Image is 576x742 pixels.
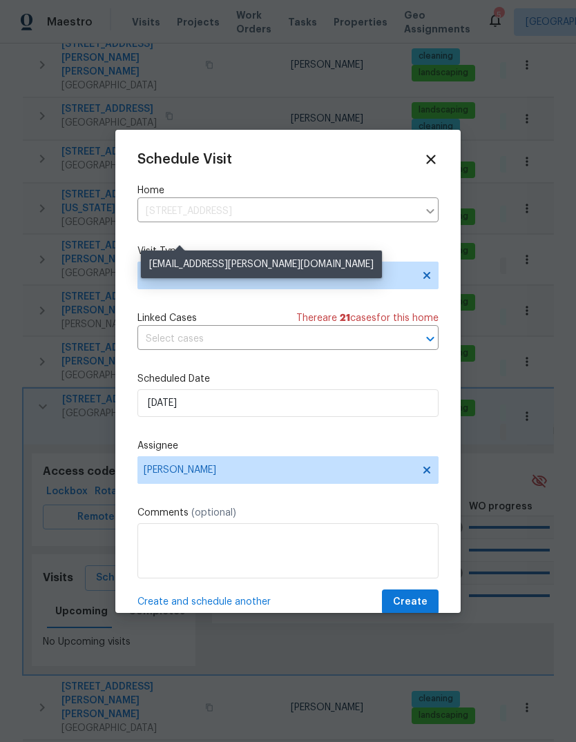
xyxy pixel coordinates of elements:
[141,251,382,278] div: [EMAIL_ADDRESS][PERSON_NAME][DOMAIN_NAME]
[137,244,439,258] label: Visit Type
[137,595,271,609] span: Create and schedule another
[382,589,439,615] button: Create
[137,153,232,166] span: Schedule Visit
[137,184,439,197] label: Home
[296,311,439,325] span: There are case s for this home
[137,389,439,417] input: M/D/YYYY
[393,594,428,611] span: Create
[340,313,350,323] span: 21
[137,329,400,350] input: Select cases
[137,372,439,386] label: Scheduled Date
[423,152,439,167] span: Close
[137,439,439,453] label: Assignee
[137,506,439,520] label: Comments
[137,201,418,222] input: Enter in an address
[421,329,440,349] button: Open
[144,465,414,476] span: [PERSON_NAME]
[137,311,197,325] span: Linked Cases
[191,508,236,518] span: (optional)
